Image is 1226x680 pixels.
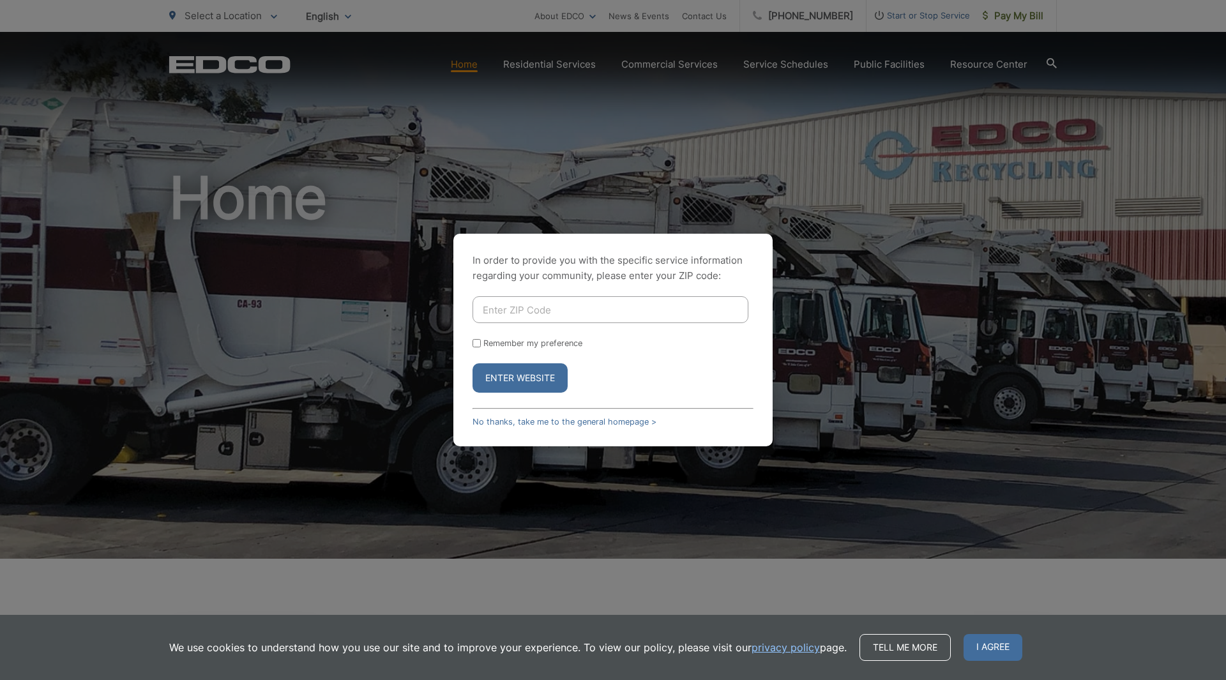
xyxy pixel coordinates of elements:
a: privacy policy [752,640,820,655]
p: In order to provide you with the specific service information regarding your community, please en... [473,253,753,283]
p: We use cookies to understand how you use our site and to improve your experience. To view our pol... [169,640,847,655]
a: No thanks, take me to the general homepage > [473,417,656,427]
span: I agree [964,634,1022,661]
button: Enter Website [473,363,568,393]
input: Enter ZIP Code [473,296,748,323]
a: Tell me more [859,634,951,661]
label: Remember my preference [483,338,582,348]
